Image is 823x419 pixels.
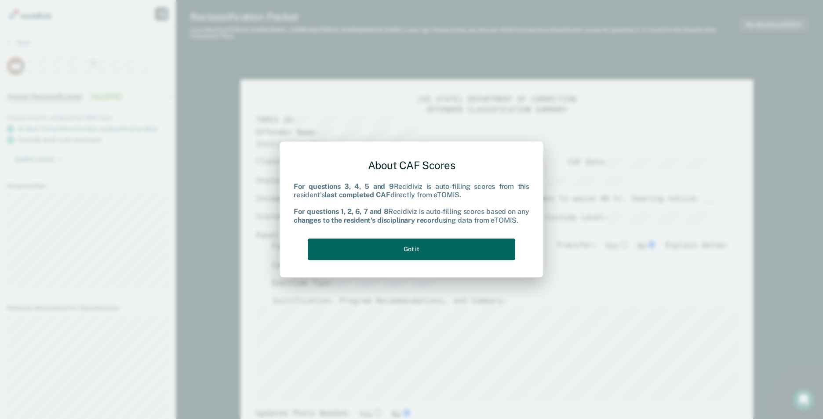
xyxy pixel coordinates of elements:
[294,182,394,191] b: For questions 3, 4, 5 and 9
[294,216,439,224] b: changes to the resident's disciplinary record
[324,191,390,199] b: last completed CAF
[308,238,515,260] button: Got it
[294,208,388,216] b: For questions 1, 2, 6, 7 and 8
[294,182,529,224] div: Recidiviz is auto-filling scores from this resident's directly from eTOMIS. Recidiviz is auto-fil...
[294,152,529,179] div: About CAF Scores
